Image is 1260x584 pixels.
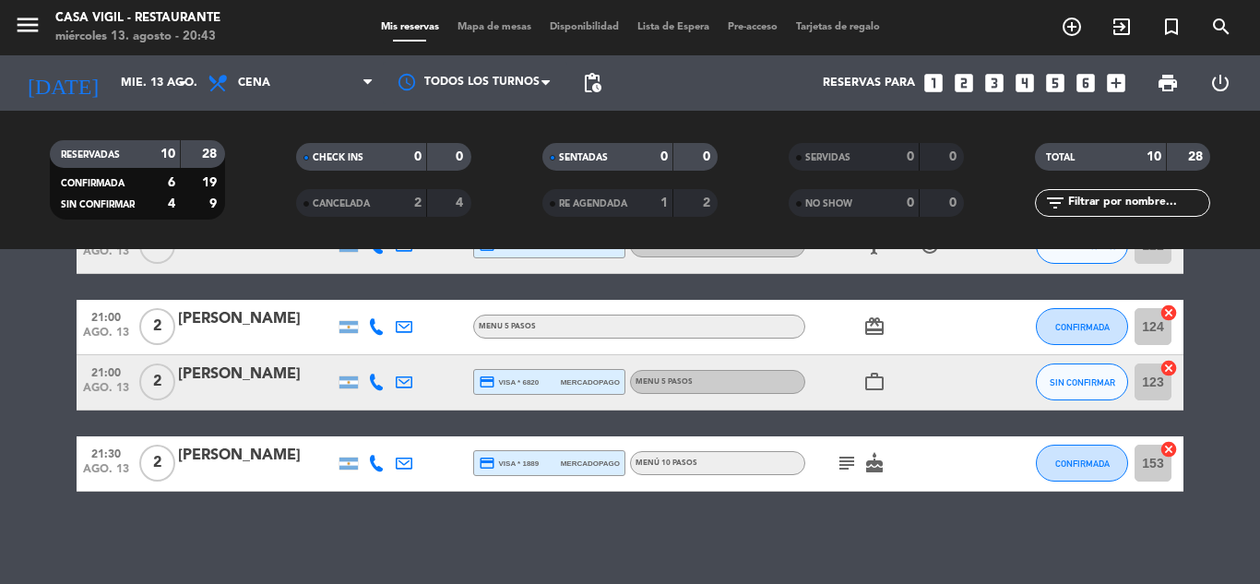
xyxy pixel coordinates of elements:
[1210,16,1232,38] i: search
[1013,71,1037,95] i: looks_4
[83,245,129,267] span: ago. 13
[1061,16,1083,38] i: add_circle_outline
[1209,72,1231,94] i: power_settings_new
[168,176,175,189] strong: 6
[581,72,603,94] span: pending_actions
[1157,72,1179,94] span: print
[209,197,220,210] strong: 9
[372,22,448,32] span: Mis reservas
[61,200,135,209] span: SIN CONFIRMAR
[238,77,270,89] span: Cena
[1043,71,1067,95] i: looks_5
[178,363,335,387] div: [PERSON_NAME]
[83,443,129,464] span: 21:30
[703,197,714,209] strong: 2
[1194,55,1246,111] div: LOG OUT
[1160,16,1183,38] i: turned_in_not
[55,28,220,46] div: miércoles 13. agosto - 20:43
[178,307,335,331] div: [PERSON_NAME]
[83,463,129,484] span: ago. 13
[1104,71,1128,95] i: add_box
[636,242,801,249] span: Menú 10 pasos sin maridaje
[456,150,467,163] strong: 0
[863,316,886,338] i: card_giftcard
[1159,440,1178,459] i: cancel
[1074,71,1098,95] i: looks_6
[949,197,960,209] strong: 0
[949,150,960,163] strong: 0
[83,362,129,383] span: 21:00
[479,455,495,471] i: credit_card
[61,150,120,160] span: RESERVADAS
[541,22,628,32] span: Disponibilidad
[636,459,697,467] span: Menú 10 pasos
[1188,150,1207,163] strong: 28
[313,153,363,162] span: CHECK INS
[202,148,220,161] strong: 28
[1159,359,1178,377] i: cancel
[83,327,129,348] span: ago. 13
[660,197,668,209] strong: 1
[202,176,220,189] strong: 19
[1050,377,1115,387] span: SIN CONFIRMAR
[907,197,914,209] strong: 0
[787,22,889,32] span: Tarjetas de regalo
[479,374,495,390] i: credit_card
[448,22,541,32] span: Mapa de mesas
[561,376,620,388] span: mercadopago
[1111,16,1133,38] i: exit_to_app
[83,382,129,403] span: ago. 13
[719,22,787,32] span: Pre-acceso
[55,9,220,28] div: Casa Vigil - Restaurante
[561,458,620,470] span: mercadopago
[559,153,608,162] span: SENTADAS
[1055,322,1110,332] span: CONFIRMADA
[313,199,370,209] span: CANCELADA
[636,378,693,386] span: Menu 5 pasos
[823,77,915,89] span: Reservas para
[1046,153,1075,162] span: TOTAL
[1044,192,1066,214] i: filter_list
[805,153,850,162] span: SERVIDAS
[168,197,175,210] strong: 4
[83,306,129,328] span: 21:00
[863,452,886,474] i: cake
[479,323,536,330] span: Menu 5 pasos
[172,72,194,94] i: arrow_drop_down
[921,71,945,95] i: looks_one
[1159,304,1178,322] i: cancel
[414,150,422,163] strong: 0
[982,71,1006,95] i: looks_3
[559,199,627,209] span: RE AGENDADA
[61,179,125,188] span: CONFIRMADA
[414,197,422,209] strong: 2
[178,444,335,468] div: [PERSON_NAME]
[456,197,467,209] strong: 4
[836,452,858,474] i: subject
[14,63,112,103] i: [DATE]
[805,199,852,209] span: NO SHOW
[479,374,539,390] span: visa * 6820
[139,308,175,345] span: 2
[1066,193,1209,213] input: Filtrar por nombre...
[1050,241,1115,251] span: SIN CONFIRMAR
[139,364,175,400] span: 2
[660,150,668,163] strong: 0
[753,242,801,249] span: , ARS 145950
[160,148,175,161] strong: 10
[14,11,42,39] i: menu
[952,71,976,95] i: looks_two
[1055,459,1110,469] span: CONFIRMADA
[139,445,175,482] span: 2
[907,150,914,163] strong: 0
[479,455,539,471] span: visa * 1889
[1147,150,1161,163] strong: 10
[703,150,714,163] strong: 0
[628,22,719,32] span: Lista de Espera
[863,371,886,393] i: work_outline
